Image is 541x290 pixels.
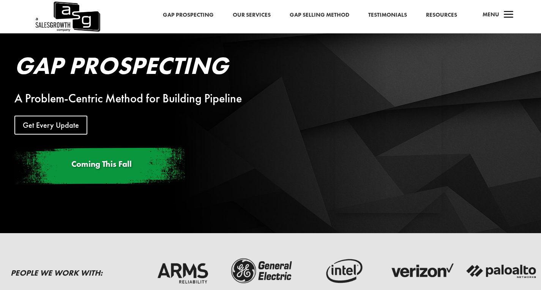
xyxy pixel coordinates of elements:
a: Our Services [233,10,271,20]
a: Testimonials [368,10,407,20]
a: Gap Prospecting [163,10,214,20]
span: Coming This Fall [71,158,132,169]
div: A Problem-Centric Method for Building Pipeline [14,94,279,103]
img: palato-networks-logo-dark [465,257,538,285]
h2: Gap Prospecting [14,53,279,82]
span: Menu [483,11,499,18]
img: ge-logo-dark [226,257,298,285]
a: Resources [426,10,457,20]
span: a [501,8,516,23]
img: arms-reliability-logo-dark [147,257,219,285]
img: intel-logo-dark [306,257,378,285]
a: Get Every Update [14,116,87,135]
a: Gap Selling Method [290,10,349,20]
img: verizon-logo-dark [386,257,458,285]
